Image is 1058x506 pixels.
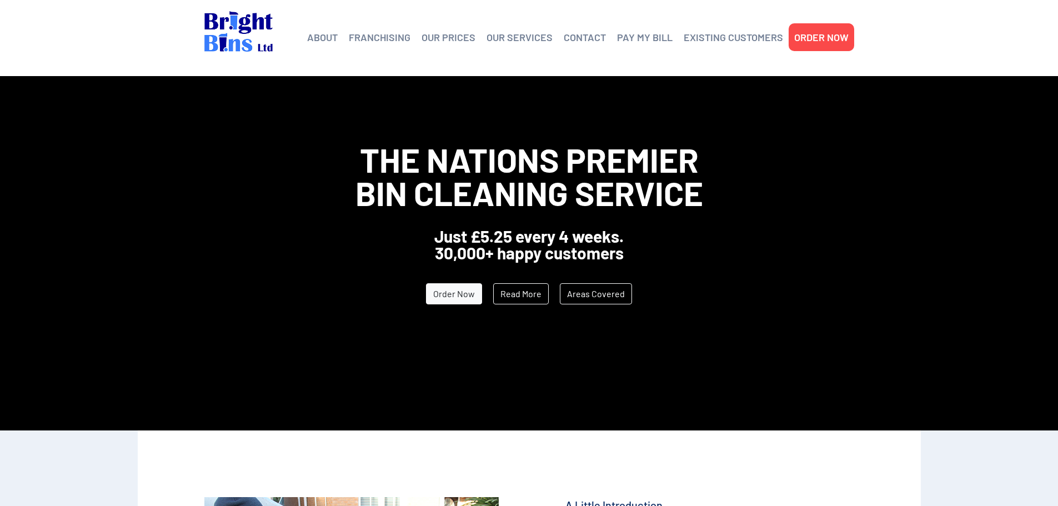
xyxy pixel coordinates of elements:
[564,29,606,46] a: CONTACT
[426,283,482,304] a: Order Now
[794,29,849,46] a: ORDER NOW
[355,139,703,213] span: The Nations Premier Bin Cleaning Service
[487,29,553,46] a: OUR SERVICES
[422,29,475,46] a: OUR PRICES
[349,29,410,46] a: FRANCHISING
[493,283,549,304] a: Read More
[617,29,673,46] a: PAY MY BILL
[307,29,338,46] a: ABOUT
[560,283,632,304] a: Areas Covered
[684,29,783,46] a: EXISTING CUSTOMERS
